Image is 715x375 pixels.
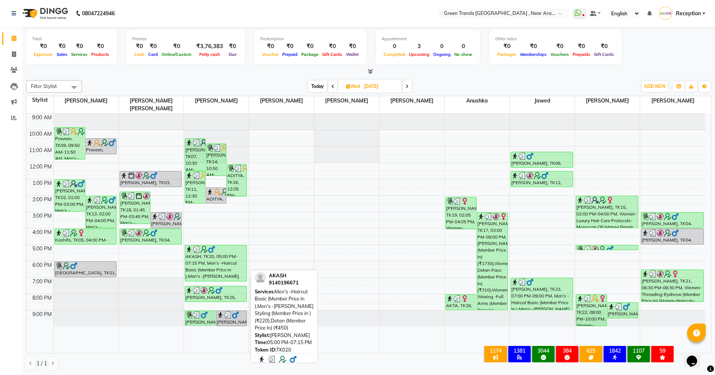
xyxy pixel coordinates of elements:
span: Sales [55,52,69,57]
span: Card [146,52,160,57]
span: Cash [132,52,146,57]
div: AKASH, TK20, 05:00 PM-07:15 PM, Men's -Haircut Basic (Member Price in ),Men's -[PERSON_NAME] Styl... [185,245,247,281]
span: Due [227,52,238,57]
div: [PERSON_NAME], TK04, 04:00 PM-05:00 PM, Women-Detan-Face (Member Price in) [641,229,703,244]
b: 08047224946 [82,3,115,24]
div: 12:00 PM [28,163,53,171]
div: [PERSON_NAME], TK15, 02:00 PM-04:00 PM, Women-Luxury Hair Care Protocols-Moroccan Oil Intense Rep... [576,196,638,228]
span: Today [308,81,327,92]
div: 0 [382,42,407,51]
div: [PERSON_NAME], TK13, 02:00 PM-04:00 PM, Men's -Haircut Basic (Member Price in ),Men's -[PERSON_NA... [86,196,116,228]
div: 1381 [510,347,529,354]
span: Token ID: [255,347,276,353]
div: [PERSON_NAME], TK19, 02:05 PM-04:05 PM, Women-Threading-Eyebrow (Member Price in) (₹50),Women-Thr... [446,197,476,229]
span: Time: [255,339,267,345]
div: ₹0 [571,42,592,51]
div: Praveen, TK09, 09:50 AM-11:50 AM, Men's -Haircut Basic (Member Price in ),Men's -[PERSON_NAME] St... [55,127,85,159]
div: Appointment [382,36,474,42]
span: AKASH [269,272,286,278]
div: [PERSON_NAME], TK11, 12:30 PM-02:30 PM, Men's -Haircut Basic (Member Price in ),Men's -[PERSON_NA... [185,171,205,203]
span: Upcoming [407,52,431,57]
div: ₹0 [280,42,299,51]
div: 3:00 PM [31,212,53,220]
div: [PERSON_NAME], TK24, 08:30 PM-09:30 PM, Women-Colouring - [MEDICAL_DATA] Touch-up - [MEDICAL_DATA... [607,303,638,318]
div: [PERSON_NAME], TK04, 03:00 PM-04:00 PM, Hydra Boost Treatment (Member Price in) (₹1730) [641,212,703,228]
div: 11:00 AM [28,146,53,154]
div: 10:00 AM [28,130,53,138]
span: Gift Cards [320,52,344,57]
iframe: chat widget [684,345,708,368]
button: ADD NEW [642,81,668,92]
div: ₹0 [518,42,549,51]
span: Products [89,52,111,57]
span: Anushka [445,96,509,105]
div: 3044 [534,347,553,354]
div: ₹0 [260,42,280,51]
div: [GEOGRAPHIC_DATA], TK01, 06:00 PM-07:00 PM, Women-Colouring - [MEDICAL_DATA] Touch-up - [MEDICAL_... [55,262,117,277]
span: Voucher [260,52,280,57]
div: [PERSON_NAME], TK07, 10:30 AM-12:30 PM, Men's -Haircut Basic (Member Price in ) (₹250),Men's -Sha... [185,139,205,170]
div: ₹0 [132,42,146,51]
div: [PERSON_NAME], TK06, 11:20 AM-12:20 PM, Men's - Detan - Face ( Member Price in) [511,152,573,167]
span: [PERSON_NAME] [314,96,379,105]
span: [PERSON_NAME] [575,96,640,105]
span: Filter Stylist [31,83,57,89]
div: 4:00 PM [31,229,53,236]
span: Vouchers [549,52,571,57]
div: [PERSON_NAME], TK22, 08:00 PM-10:00 PM, Women-Threading-Eyebrow (Member Price in) (₹50),Women-Bra... [576,294,607,326]
div: 0 [452,42,474,51]
div: 1842 [605,347,625,354]
div: [PERSON_NAME], TK14, 10:50 AM-12:50 PM, Men's -Haircut Basic (Member Price in ),Men's -[PERSON_NA... [206,144,226,176]
div: ₹0 [55,42,69,51]
span: [PERSON_NAME] [54,96,118,105]
span: Jawed [510,96,575,105]
span: Men's -Haircut Basic (Member Price in ),Men's -[PERSON_NAME] Styling (Member Price in ) (₹220),De... [255,289,314,331]
div: 1174 [486,347,505,354]
div: Praveen, TK08, 10:30 AM-11:30 AM, Men's -Haircut Basic (Member Price in ) [86,139,116,154]
div: 1107 [629,347,648,354]
div: 9:00 AM [31,114,53,122]
div: ADITYA, TK16, 12:05 PM-02:05 PM, Men's -Haircut Basic (Member Price in ),Men's -[PERSON_NAME] Sty... [227,164,247,196]
span: 1 / 1 [36,360,47,368]
span: Packages [495,52,518,57]
div: [PERSON_NAME] [255,332,314,339]
div: ₹0 [32,42,55,51]
span: [PERSON_NAME] [184,96,249,105]
span: Online/Custom [160,52,193,57]
span: Reception [676,10,701,18]
div: [PERSON_NAME], TK24, 09:00 PM-11:00 PM, Kanpeki - Papaya Luxury Facial (Member Price in) (₹3529),... [185,311,216,326]
div: ₹0 [299,42,320,51]
div: ₹3,76,383 [193,42,226,51]
div: 1:00 PM [31,179,53,187]
span: ADD NEW [644,83,666,89]
input: 2025-09-03 [362,81,399,92]
div: TK020 [255,346,314,354]
div: ₹0 [495,42,518,51]
div: 0 [431,42,452,51]
span: No show [452,52,474,57]
div: 05:00 PM-07:15 PM [255,339,314,346]
div: 6:00 PM [31,261,53,269]
img: profile [255,272,266,283]
span: Prepaids [571,52,592,57]
span: Memberships [518,52,549,57]
div: Total [32,36,111,42]
span: Expenses [32,52,55,57]
span: Services: [255,289,275,294]
div: [PERSON_NAME], TK02, 01:00 PM-03:00 PM, Men's -Haircut Basic (Member Price in ),Men's -[PERSON_NA... [55,180,85,211]
div: ₹0 [69,42,89,51]
div: Finance [132,36,239,42]
div: [PERSON_NAME], TK24, 09:00 PM-10:00 PM, Men's -[PERSON_NAME] Styling (Member Price in ) [216,311,247,326]
div: ₹0 [89,42,111,51]
span: Stylist: [255,332,270,338]
div: [PERSON_NAME], TK21, 06:30 PM-08:30 PM, Women-Threading-Eyebrow (Member Price in),Women-Haircuts-... [641,270,703,302]
div: ₹0 [160,42,193,51]
div: [PERSON_NAME], TK23, 07:00 PM-09:00 PM, Men's -Haircut Basic (Member Price in ),Men's -[PERSON_NA... [511,278,573,310]
img: logo [19,3,70,24]
div: 59 [653,347,672,354]
div: ₹0 [146,42,160,51]
img: Reception [659,7,672,20]
span: Prepaid [280,52,299,57]
div: 9140196671 [269,279,299,287]
div: [PERSON_NAME], TK04, 04:00 PM-05:00 PM, [PERSON_NAME] (Member Price in) (₹1730) [120,229,182,244]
